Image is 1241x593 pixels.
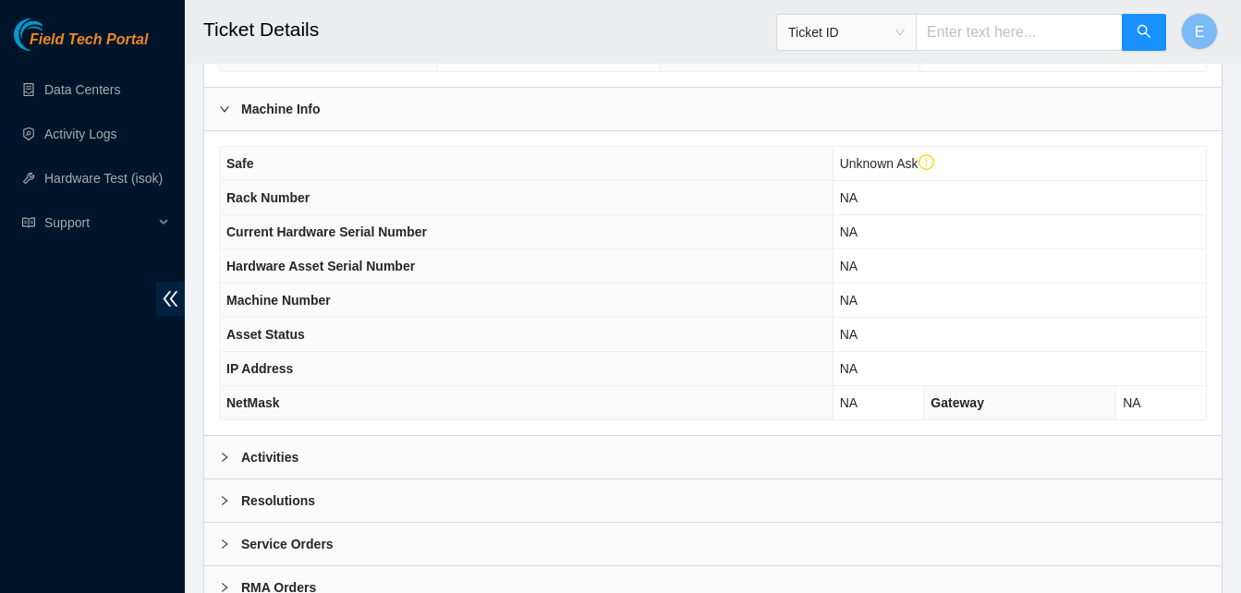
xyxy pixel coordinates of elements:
[204,523,1222,565] div: Service Orders
[1123,395,1140,410] span: NA
[919,154,935,171] span: exclamation-circle
[840,224,858,239] span: NA
[219,452,230,463] span: right
[14,18,93,51] img: Akamai Technologies
[22,216,35,229] span: read
[219,103,230,115] span: right
[226,190,310,205] span: Rack Number
[840,259,858,273] span: NA
[44,171,163,186] a: Hardware Test (isok)
[44,82,120,97] a: Data Centers
[226,293,331,308] span: Machine Number
[204,479,1222,522] div: Resolutions
[226,327,305,342] span: Asset Status
[840,327,858,342] span: NA
[219,539,230,550] span: right
[44,127,117,141] a: Activity Logs
[14,33,148,57] a: Akamai TechnologiesField Tech Portal
[916,14,1123,51] input: Enter text here...
[44,204,153,241] span: Support
[840,361,858,376] span: NA
[840,156,934,171] span: Unknown Ask
[226,156,254,171] span: Safe
[1195,20,1205,43] span: E
[1181,13,1218,50] button: E
[156,282,185,316] span: double-left
[1122,14,1166,51] button: search
[840,395,858,410] span: NA
[241,490,315,511] b: Resolutions
[241,447,298,467] b: Activities
[241,99,321,119] b: Machine Info
[219,582,230,593] span: right
[226,224,427,239] span: Current Hardware Serial Number
[840,190,858,205] span: NA
[226,395,280,410] span: NetMask
[204,436,1222,478] div: Activities
[219,495,230,506] span: right
[1137,24,1151,42] span: search
[226,259,415,273] span: Hardware Asset Serial Number
[840,293,858,308] span: NA
[788,18,905,46] span: Ticket ID
[241,534,334,554] b: Service Orders
[204,88,1222,130] div: Machine Info
[226,361,293,376] span: IP Address
[30,31,148,49] span: Field Tech Portal
[931,395,984,410] span: Gateway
